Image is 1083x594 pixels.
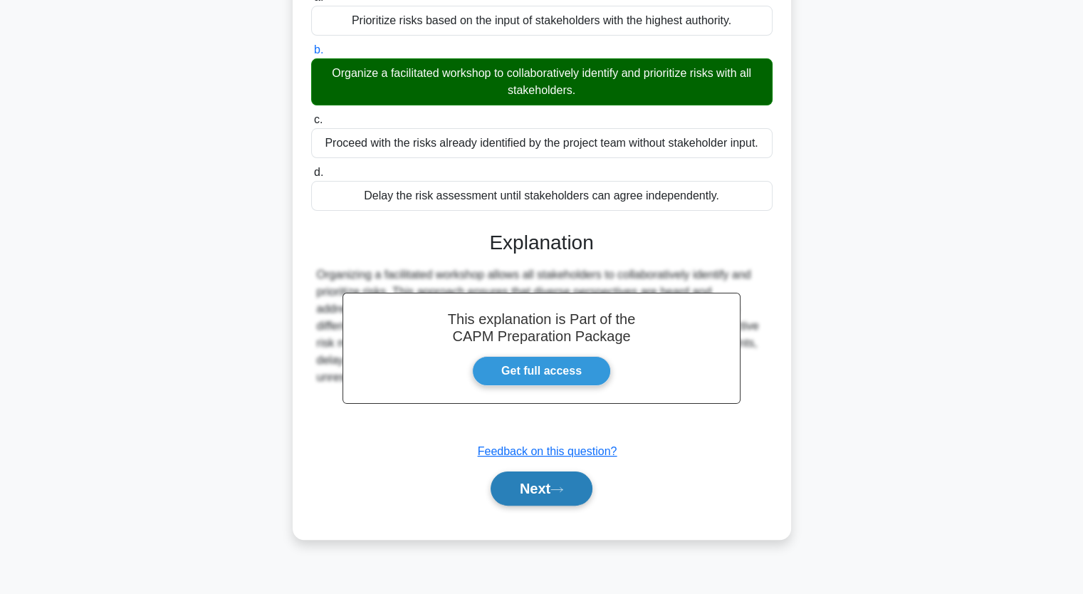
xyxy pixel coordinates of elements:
[314,166,323,178] span: d.
[311,58,773,105] div: Organize a facilitated workshop to collaboratively identify and prioritize risks with all stakeho...
[311,128,773,158] div: Proceed with the risks already identified by the project team without stakeholder input.
[320,231,764,255] h3: Explanation
[314,43,323,56] span: b.
[472,356,611,386] a: Get full access
[478,445,617,457] a: Feedback on this question?
[314,113,323,125] span: c.
[317,266,767,386] div: Organizing a facilitated workshop allows all stakeholders to collaboratively identify and priorit...
[311,181,773,211] div: Delay the risk assessment until stakeholders can agree independently.
[311,6,773,36] div: Prioritize risks based on the input of stakeholders with the highest authority.
[491,471,592,506] button: Next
